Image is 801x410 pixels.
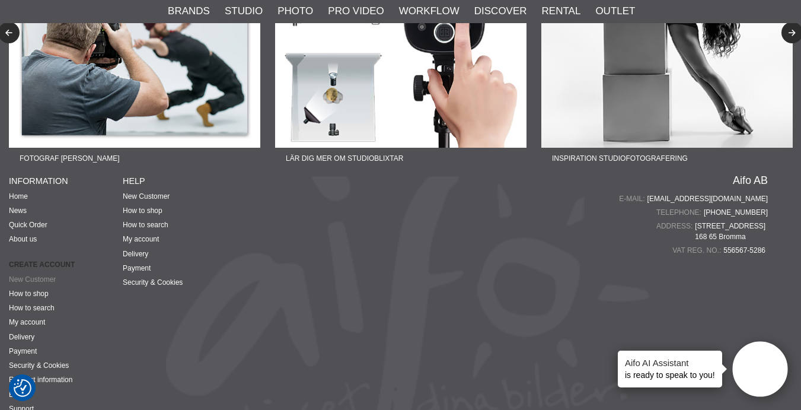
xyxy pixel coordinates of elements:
[618,351,722,387] div: is ready to speak to you!
[541,148,698,169] span: Inspiration Studiofotografering
[123,278,183,287] a: Security & Cookies
[9,390,31,399] a: Brands
[123,206,162,215] a: How to shop
[9,376,72,384] a: Request information
[704,207,768,218] a: [PHONE_NUMBER]
[9,304,55,312] a: How to search
[672,245,723,256] span: VAT reg. no.:
[9,148,130,169] span: Fotograf [PERSON_NAME]
[9,192,28,201] a: Home
[9,175,123,187] h4: INFORMATION
[625,357,715,369] h4: Aifo AI Assistant
[9,347,37,355] a: Payment
[14,377,31,399] button: Consent Preferences
[399,4,459,19] a: Workflow
[275,148,414,169] span: Lär dig mer om studioblixtar
[474,4,527,19] a: Discover
[619,193,647,204] span: E-mail:
[14,379,31,397] img: Revisit consent button
[168,4,210,19] a: Brands
[656,221,695,231] span: Address:
[225,4,263,19] a: Studio
[9,275,56,284] a: New Customer
[695,221,768,242] span: [STREET_ADDRESS] 168 65 Bromma
[9,290,49,298] a: How to shop
[9,221,47,229] a: Quick Order
[277,4,313,19] a: Photo
[123,264,151,272] a: Payment
[328,4,384,19] a: Pro Video
[123,192,170,201] a: New Customer
[123,175,237,187] h4: HELP
[9,318,45,326] a: My account
[9,206,27,215] a: News
[647,193,768,204] a: [EMAIL_ADDRESS][DOMAIN_NAME]
[9,361,69,370] a: Security & Cookies
[123,235,159,243] a: My account
[656,207,704,218] span: Telephone:
[9,333,34,341] a: Delivery
[733,175,768,186] a: Aifo AB
[542,4,581,19] a: Rental
[595,4,635,19] a: Outlet
[123,250,148,258] a: Delivery
[723,245,768,256] span: 556567-5286
[9,259,123,270] strong: Create account
[123,221,168,229] a: How to search
[9,235,37,243] a: About us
